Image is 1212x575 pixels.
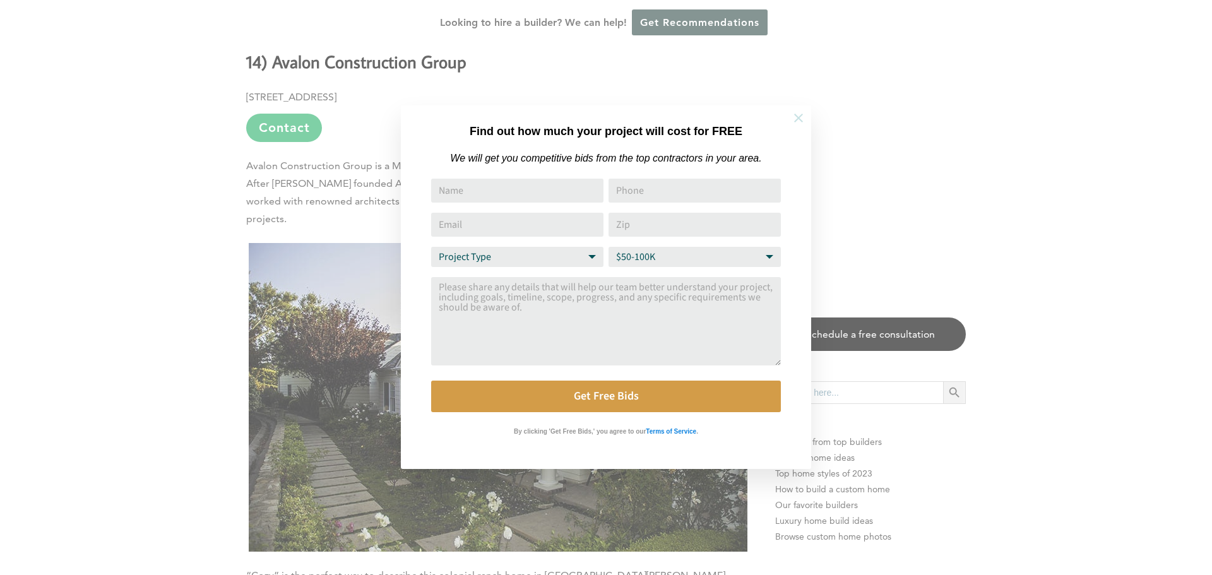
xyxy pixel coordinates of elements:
[431,179,603,203] input: Name
[470,125,742,138] strong: Find out how much your project will cost for FREE
[450,153,761,163] em: We will get you competitive bids from the top contractors in your area.
[776,96,821,140] button: Close
[609,247,781,267] select: Budget Range
[609,213,781,237] input: Zip
[431,277,781,365] textarea: Comment or Message
[646,425,696,436] a: Terms of Service
[431,247,603,267] select: Project Type
[970,484,1197,560] iframe: Drift Widget Chat Controller
[514,428,646,435] strong: By clicking 'Get Free Bids,' you agree to our
[646,428,696,435] strong: Terms of Service
[431,213,603,237] input: Email Address
[696,428,698,435] strong: .
[609,179,781,203] input: Phone
[431,381,781,412] button: Get Free Bids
